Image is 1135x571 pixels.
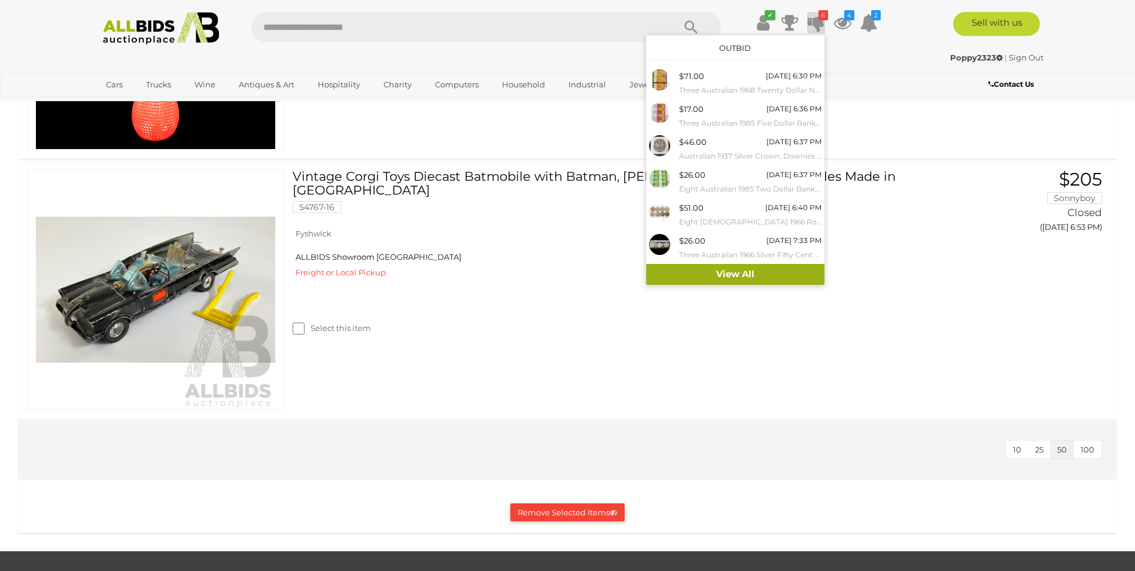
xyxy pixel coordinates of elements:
[943,169,1105,239] a: $205 Sonnyboy Closed ([DATE] 6:53 PM)
[766,234,821,247] div: [DATE] 7:33 PM
[860,12,878,34] a: 2
[679,117,821,130] small: Three Australian 1985 Five Dollar Banknotes [PERSON_NAME]/[PERSON_NAME] QCB, QDE, QAV
[679,201,704,215] div: $51.00
[310,75,368,95] a: Hospitality
[679,248,821,262] small: Three Australian 1966 Silver Fifty Cent Coins
[679,69,704,83] div: $71.00
[649,201,670,222] img: 54231-20c.jpeg
[1035,445,1043,454] span: 25
[871,10,881,20] i: 2
[754,12,772,34] a: ✔
[766,168,821,181] div: [DATE] 6:37 PM
[766,102,821,116] div: [DATE] 6:36 PM
[649,234,670,255] img: 54886-144a.jpg
[302,169,925,222] a: Vintage Corgi Toys Diecast Batmobile with Batman, [PERSON_NAME] and Two Missiles Made in [GEOGRAP...
[646,198,824,231] a: $51.00 [DATE] 6:40 PM Eight [DEMOGRAPHIC_DATA] 1966 Round Fifty Cent Coins .800
[953,12,1040,36] a: Sell with us
[646,231,824,264] a: $26.00 [DATE] 7:33 PM Three Australian 1966 Silver Fifty Cent Coins
[988,78,1037,91] a: Contact Us
[187,75,223,95] a: Wine
[679,168,705,182] div: $26.00
[807,12,825,34] a: 6
[818,10,828,20] i: 6
[1009,53,1043,62] a: Sign Out
[679,215,821,229] small: Eight [DEMOGRAPHIC_DATA] 1966 Round Fifty Cent Coins .800
[494,75,553,95] a: Household
[1005,53,1007,62] span: |
[293,323,371,334] label: Select this item
[661,12,721,42] button: Search
[1006,441,1029,459] button: 10
[376,75,419,95] a: Charity
[646,165,824,198] a: $26.00 [DATE] 6:37 PM Eight Australian 1985 Two Dollar Banknotes [PERSON_NAME]/[PERSON_NAME]
[1081,445,1094,454] span: 100
[679,234,705,248] div: $26.00
[649,168,670,189] img: 52074-481a.jpeg
[649,69,670,90] img: 55015-9a.jpeg
[765,10,775,20] i: ✔
[649,102,670,123] img: 52074-480a.jpeg
[1059,168,1102,190] span: $205
[679,183,821,196] small: Eight Australian 1985 Two Dollar Banknotes [PERSON_NAME]/[PERSON_NAME]
[96,12,226,45] img: Allbids.com.au
[98,95,199,114] a: [GEOGRAPHIC_DATA]
[844,10,854,20] i: 4
[719,43,751,53] a: Outbid
[679,84,821,97] small: Three Australian 1968 Twenty Dollar Notes [PERSON_NAME]/[PERSON_NAME] R403
[646,264,824,285] a: View All
[1057,445,1067,454] span: 50
[293,265,925,280] div: Freight or Local Pickup
[1013,445,1021,454] span: 10
[646,99,824,132] a: $17.00 [DATE] 6:36 PM Three Australian 1985 Five Dollar Banknotes [PERSON_NAME]/[PERSON_NAME] QCB...
[231,75,302,95] a: Antiques & Art
[427,75,486,95] a: Computers
[766,69,821,83] div: [DATE] 6:30 PM
[1050,441,1074,459] button: 50
[646,132,824,165] a: $46.00 [DATE] 6:37 PM Australian 1937 Silver Crown, Downies Graded EF
[833,12,851,34] a: 4
[679,150,821,163] small: Australian 1937 Silver Crown, Downies Graded EF
[950,53,1003,62] strong: Poppy2323
[510,503,625,522] button: Remove Selected Items
[649,135,670,156] img: 54886-137a.jpg
[1028,441,1051,459] button: 25
[646,66,824,99] a: $71.00 [DATE] 6:30 PM Three Australian 1968 Twenty Dollar Notes [PERSON_NAME]/[PERSON_NAME] R403
[622,75,674,95] a: Jewellery
[561,75,614,95] a: Industrial
[98,75,130,95] a: Cars
[138,75,179,95] a: Trucks
[1073,441,1101,459] button: 100
[679,102,704,116] div: $17.00
[988,80,1034,89] b: Contact Us
[679,135,707,149] div: $46.00
[36,170,275,409] img: 54767-16a.jpeg
[950,53,1005,62] a: Poppy2323
[766,135,821,148] div: [DATE] 6:37 PM
[765,201,821,214] div: [DATE] 6:40 PM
